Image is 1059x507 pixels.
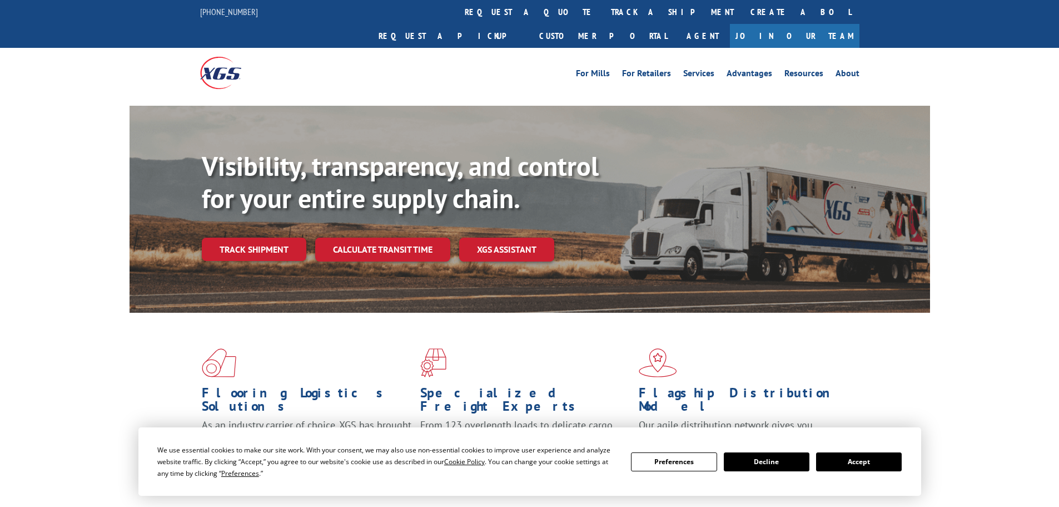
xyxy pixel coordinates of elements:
[200,6,258,17] a: [PHONE_NUMBER]
[816,452,902,471] button: Accept
[459,238,554,262] a: XGS ASSISTANT
[157,444,618,479] div: We use essential cookies to make our site work. With your consent, we may also use non-essential ...
[531,24,675,48] a: Customer Portal
[639,348,677,377] img: xgs-icon-flagship-distribution-model-red
[730,24,859,48] a: Join Our Team
[639,419,843,445] span: Our agile distribution network gives you nationwide inventory management on demand.
[675,24,730,48] a: Agent
[683,69,714,81] a: Services
[836,69,859,81] a: About
[420,386,630,419] h1: Specialized Freight Experts
[315,238,450,262] a: Calculate transit time
[221,469,259,478] span: Preferences
[622,69,671,81] a: For Retailers
[444,457,485,466] span: Cookie Policy
[202,419,411,458] span: As an industry carrier of choice, XGS has brought innovation and dedication to flooring logistics...
[202,149,599,215] b: Visibility, transparency, and control for your entire supply chain.
[202,386,412,419] h1: Flooring Logistics Solutions
[639,386,849,419] h1: Flagship Distribution Model
[784,69,823,81] a: Resources
[631,452,717,471] button: Preferences
[420,419,630,468] p: From 123 overlength loads to delicate cargo, our experienced staff knows the best way to move you...
[370,24,531,48] a: Request a pickup
[724,452,809,471] button: Decline
[202,348,236,377] img: xgs-icon-total-supply-chain-intelligence-red
[420,348,446,377] img: xgs-icon-focused-on-flooring-red
[727,69,772,81] a: Advantages
[138,427,921,496] div: Cookie Consent Prompt
[576,69,610,81] a: For Mills
[202,238,306,261] a: Track shipment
